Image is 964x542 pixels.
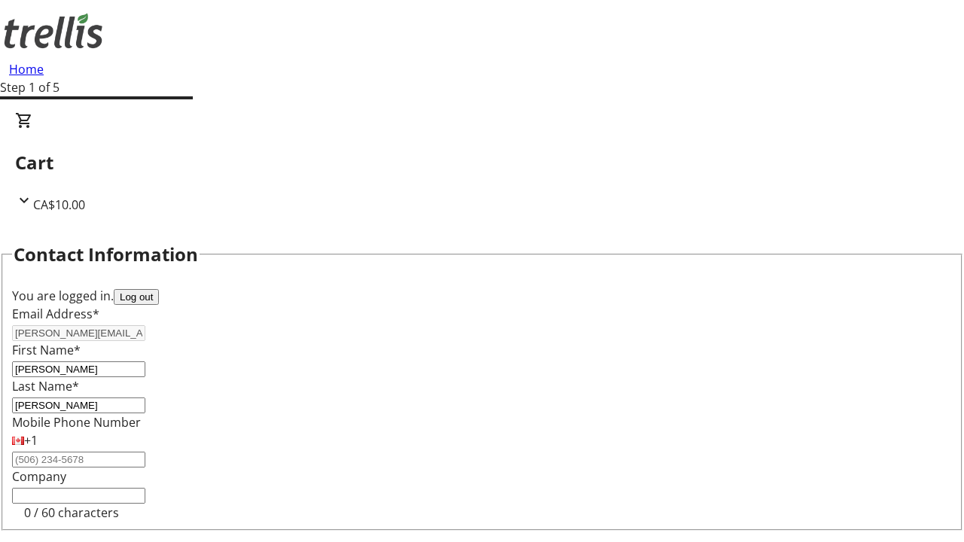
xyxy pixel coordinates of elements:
label: Mobile Phone Number [12,414,141,431]
h2: Cart [15,149,949,176]
label: Company [12,468,66,485]
input: (506) 234-5678 [12,452,145,467]
div: CartCA$10.00 [15,111,949,214]
button: Log out [114,289,159,305]
label: First Name* [12,342,81,358]
label: Email Address* [12,306,99,322]
span: CA$10.00 [33,196,85,213]
tr-character-limit: 0 / 60 characters [24,504,119,521]
label: Last Name* [12,378,79,394]
div: You are logged in. [12,287,952,305]
h2: Contact Information [14,241,198,268]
